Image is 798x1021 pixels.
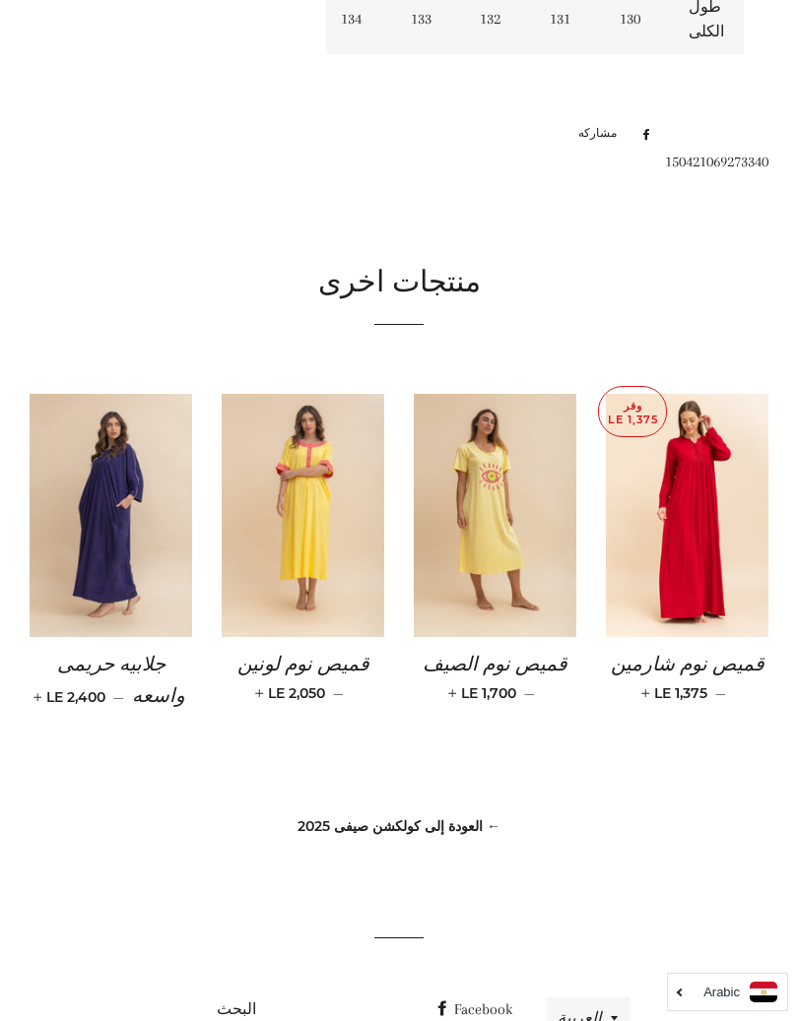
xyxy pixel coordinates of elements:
[715,684,726,702] span: —
[414,637,576,718] a: قميص نوم الصيف — LE 1,700
[259,684,325,702] span: LE 2,050
[298,817,500,835] a: ← العودة إلى كولكشن صيفى 2025
[434,1000,512,1018] a: Facebook
[703,986,740,998] i: Arabic
[30,263,768,304] h2: منتجات اخرى
[611,654,765,675] span: قميص نوم شارمين
[37,688,105,706] span: LE 2,400
[113,688,124,706] span: —
[678,982,777,1002] a: Arabic
[57,654,185,706] span: جلابيه حريمى واسعه
[524,684,535,702] span: —
[578,123,627,145] span: مشاركه
[333,684,344,702] span: —
[217,1000,256,1018] a: البحث
[30,637,192,725] a: جلابيه حريمى واسعه — LE 2,400
[665,153,768,170] span: 150421069273340
[599,387,666,437] p: وفر LE 1,375
[222,637,384,718] a: قميص نوم لونين — LE 2,050
[452,684,516,702] span: LE 1,700
[423,654,567,675] span: قميص نوم الصيف
[606,637,768,718] a: قميص نوم شارمين — LE 1,375
[237,654,369,675] span: قميص نوم لونين
[645,684,707,702] span: LE 1,375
